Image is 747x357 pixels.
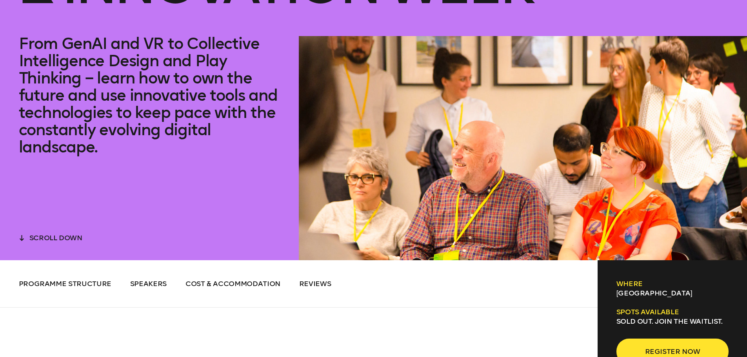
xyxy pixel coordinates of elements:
h6: Spots available [616,307,729,317]
p: [GEOGRAPHIC_DATA] [616,288,729,298]
span: Cost & Accommodation [185,279,280,288]
span: scroll down [29,234,82,242]
span: Reviews [299,279,331,288]
h6: Where [616,279,729,288]
button: scroll down [19,232,82,243]
p: From GenAI and VR to Collective Intelligence Design and Play Thinking – learn how to own the futu... [19,35,280,156]
span: Speakers [130,279,167,288]
span: Programme structure [19,279,111,288]
p: SOLD OUT. Join the waitlist. [616,317,729,326]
